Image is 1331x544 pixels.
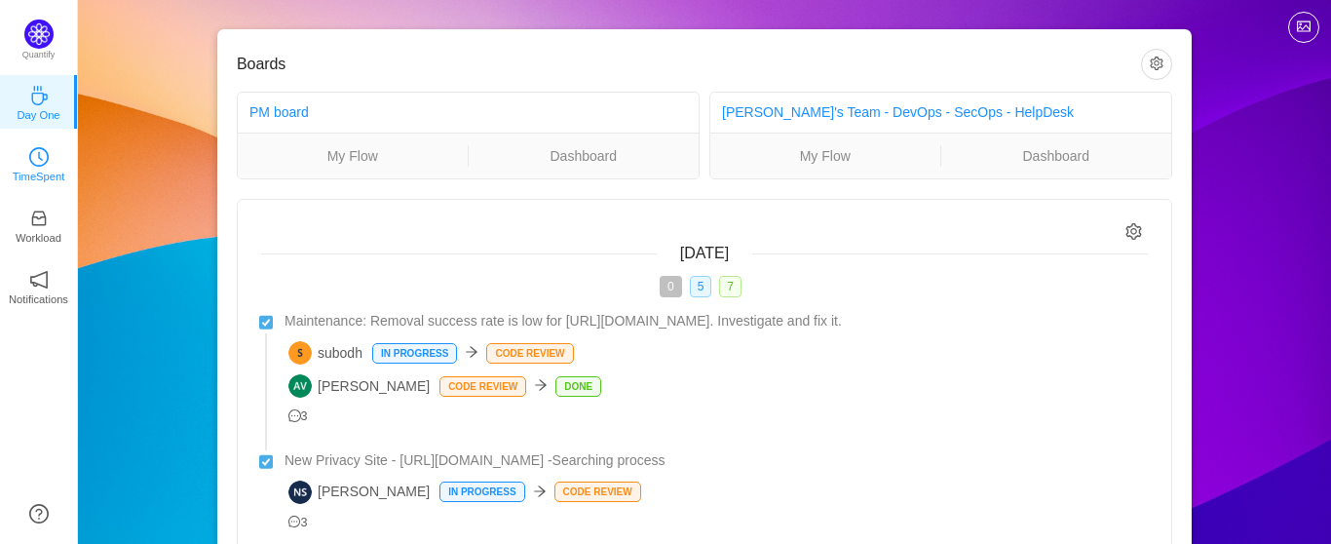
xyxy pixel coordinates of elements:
span: 5 [690,276,712,297]
i: icon: coffee [29,86,49,105]
img: NS [288,481,312,504]
p: TimeSpent [13,168,65,185]
span: 3 [288,409,308,423]
span: 3 [288,516,308,529]
i: icon: message [288,516,301,528]
a: Maintenance: Removal success rate is low for [URL][DOMAIN_NAME]. Investigate and fix it. [285,311,1148,331]
img: Quantify [24,19,54,49]
button: icon: setting [1141,49,1172,80]
i: icon: arrow-right [465,345,478,359]
i: icon: arrow-right [533,485,547,498]
p: Quantify [22,49,56,62]
p: In Progress [373,344,456,363]
span: 7 [719,276,742,297]
a: icon: coffeeDay One [29,92,49,111]
i: icon: notification [29,270,49,290]
i: icon: inbox [29,209,49,228]
i: icon: setting [1125,223,1142,240]
span: Maintenance: Removal success rate is low for [URL][DOMAIN_NAME]. Investigate and fix it. [285,311,842,331]
i: icon: clock-circle [29,147,49,167]
p: Day One [17,106,59,124]
span: subodh [288,341,362,365]
a: PM board [249,104,309,120]
p: Workload [16,229,61,247]
p: Done [556,377,600,396]
p: Code Review [487,344,572,363]
i: icon: arrow-right [534,378,548,392]
span: [PERSON_NAME] [288,481,430,504]
img: S [288,341,312,365]
a: Dashboard [941,145,1172,167]
span: [PERSON_NAME] [288,374,430,398]
p: Code Review [555,483,640,501]
h3: Boards [237,55,1141,74]
a: New Privacy Site - [URL][DOMAIN_NAME] -Searching process [285,450,1148,471]
button: icon: picture [1288,12,1319,43]
p: Notifications [9,291,68,308]
a: icon: inboxWorkload [29,214,49,234]
a: Dashboard [469,145,700,167]
i: icon: message [288,409,301,422]
img: AV [288,374,312,398]
a: icon: clock-circleTimeSpent [29,153,49,173]
p: Code Review [440,377,525,396]
span: [DATE] [680,245,729,261]
span: New Privacy Site - [URL][DOMAIN_NAME] -Searching process [285,450,665,471]
a: My Flow [238,145,468,167]
span: 0 [660,276,682,297]
a: My Flow [710,145,940,167]
a: [PERSON_NAME]'s Team - DevOps - SecOps - HelpDesk [722,104,1074,120]
p: In Progress [440,483,523,501]
a: icon: notificationNotifications [29,276,49,295]
a: icon: question-circle [29,504,49,524]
